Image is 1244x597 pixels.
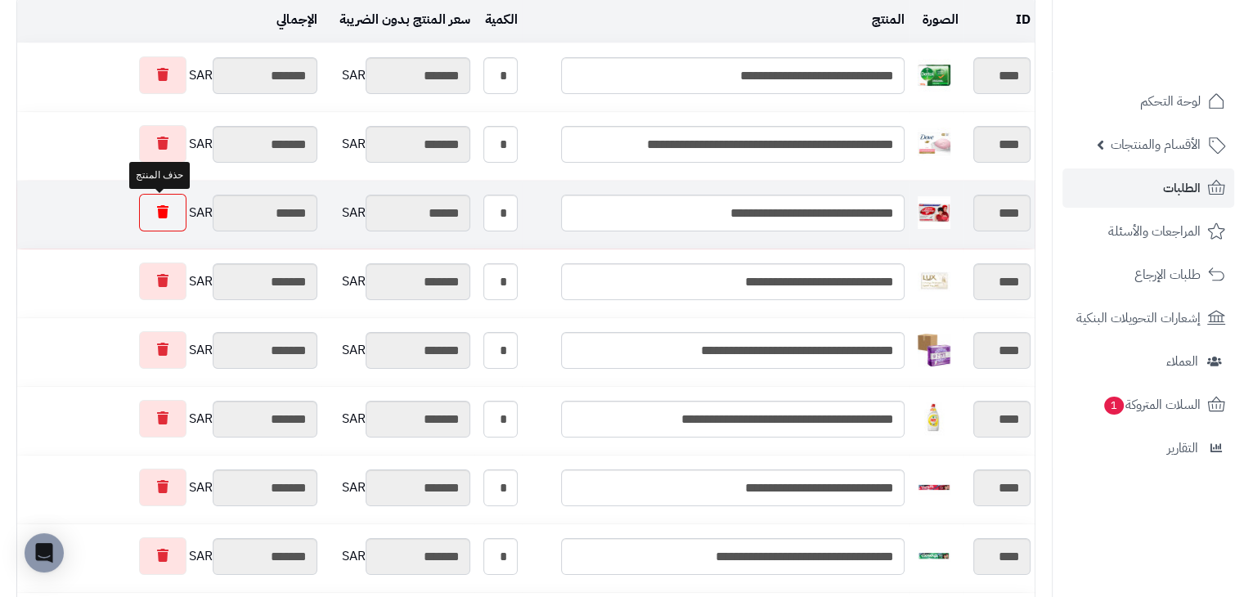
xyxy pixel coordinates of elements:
[21,469,317,506] div: SAR
[21,194,317,231] div: SAR
[1062,212,1234,251] a: المراجعات والأسئلة
[1076,307,1201,330] span: إشعارات التحويلات البنكية
[326,126,470,163] div: SAR
[918,402,950,435] img: 1747509216-855ca201-b196-408a-bddf-407ab14b-40x40.jpg
[1167,437,1198,460] span: التقارير
[326,195,470,231] div: SAR
[21,56,317,94] div: SAR
[1111,133,1201,156] span: الأقسام والمنتجات
[1062,255,1234,294] a: طلبات الإرجاع
[1103,393,1201,416] span: السلات المتروكة
[21,400,317,438] div: SAR
[326,469,470,506] div: SAR
[918,540,950,572] img: 1747511139-3a965eb7-091d-4c3d-a495-253f3f4e-40x40.jpg
[918,196,950,229] img: 1747487970-6281006483644_1-40x40.jpg
[21,125,317,163] div: SAR
[1140,90,1201,113] span: لوحة التحكم
[21,331,317,369] div: SAR
[1134,263,1201,286] span: طلبات الإرجاع
[326,401,470,438] div: SAR
[918,471,950,504] img: 1747510811-201327-40x40.jpg
[1166,350,1198,373] span: العملاء
[326,263,470,300] div: SAR
[1062,168,1234,208] a: الطلبات
[1104,397,1124,415] span: 1
[326,57,470,94] div: SAR
[21,537,317,575] div: SAR
[918,265,950,298] img: 1747488160-e416dafd-0e3d-4d9d-b013-8d361008-40x40.jpg
[1062,385,1234,424] a: السلات المتروكة1
[1062,298,1234,338] a: إشعارات التحويلات البنكية
[25,533,64,572] div: Open Intercom Messenger
[21,263,317,300] div: SAR
[129,162,190,189] div: حذف المنتج
[1062,82,1234,121] a: لوحة التحكم
[918,128,950,160] img: 1747487780-51Lm6WzjH0L._AC_SL1100-40x40.jpg
[918,59,950,92] img: 1747486624-61iI2QDMpbL._AC_SL1500-40x40.jpg
[326,538,470,575] div: SAR
[918,334,950,366] img: 1747492861-EPhybLiI14l4Psz3e7Z15G1MaVqxuSoN-40x40.jpg
[1062,342,1234,381] a: العملاء
[326,332,470,369] div: SAR
[1133,12,1228,47] img: logo-2.png
[1062,429,1234,468] a: التقارير
[1163,177,1201,200] span: الطلبات
[1108,220,1201,243] span: المراجعات والأسئلة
